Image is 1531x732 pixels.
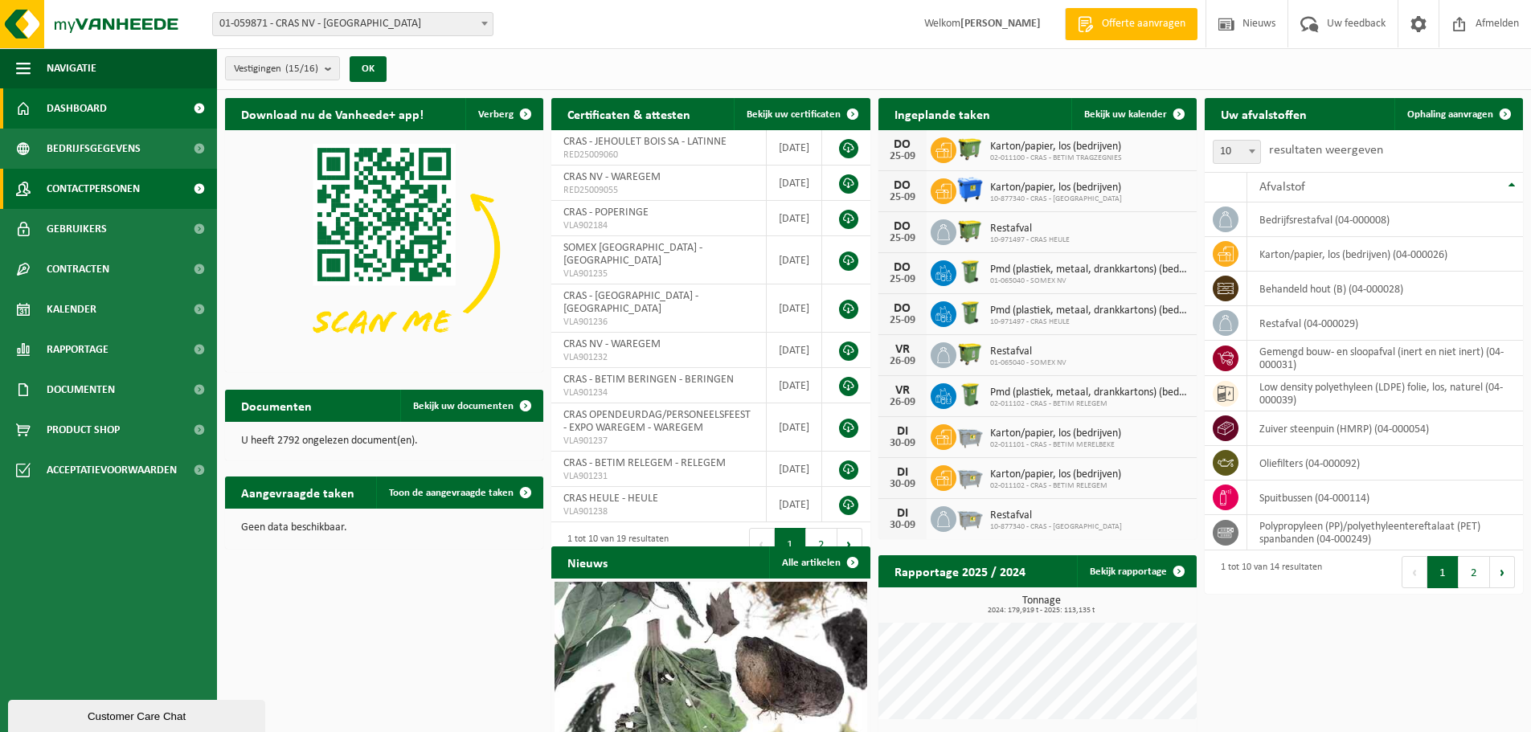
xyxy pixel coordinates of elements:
[563,351,754,364] span: VLA901232
[886,425,919,438] div: DI
[767,333,822,368] td: [DATE]
[990,509,1122,522] span: Restafval
[747,109,841,120] span: Bekijk uw certificaten
[990,182,1122,194] span: Karton/papier, los (bedrijven)
[886,192,919,203] div: 25-09
[1213,140,1261,164] span: 10
[886,315,919,326] div: 25-09
[563,316,754,329] span: VLA901236
[563,268,754,280] span: VLA901235
[990,223,1070,235] span: Restafval
[767,487,822,522] td: [DATE]
[767,130,822,166] td: [DATE]
[886,507,919,520] div: DI
[1407,109,1493,120] span: Ophaling aanvragen
[990,468,1121,481] span: Karton/papier, los (bedrijven)
[990,305,1189,317] span: Pmd (plastiek, metaal, drankkartons) (bedrijven)
[1247,376,1523,411] td: low density polyethyleen (LDPE) folie, los, naturel (04-000039)
[886,138,919,151] div: DO
[878,98,1006,129] h2: Ingeplande taken
[241,522,527,534] p: Geen data beschikbaar.
[990,386,1189,399] span: Pmd (plastiek, metaal, drankkartons) (bedrijven)
[212,12,493,36] span: 01-059871 - CRAS NV - WAREGEM
[1247,481,1523,515] td: spuitbussen (04-000114)
[563,457,726,469] span: CRAS - BETIM RELEGEM - RELEGEM
[563,338,661,350] span: CRAS NV - WAREGEM
[990,522,1122,532] span: 10-877340 - CRAS - [GEOGRAPHIC_DATA]
[956,258,984,285] img: WB-0240-HPE-GN-50
[767,166,822,201] td: [DATE]
[563,171,661,183] span: CRAS NV - WAREGEM
[563,386,754,399] span: VLA901234
[956,340,984,367] img: WB-1100-HPE-GN-50
[563,505,754,518] span: VLA901238
[1247,272,1523,306] td: behandeld hout (B) (04-000028)
[47,209,107,249] span: Gebruikers
[767,236,822,284] td: [DATE]
[990,235,1070,245] span: 10-971497 - CRAS HEULE
[478,109,514,120] span: Verberg
[886,595,1197,615] h3: Tonnage
[376,476,542,509] a: Toon de aangevraagde taken
[563,470,754,483] span: VLA901231
[990,141,1122,153] span: Karton/papier, los (bedrijven)
[563,242,702,267] span: SOMEX [GEOGRAPHIC_DATA] - [GEOGRAPHIC_DATA]
[563,435,754,448] span: VLA901237
[1247,202,1523,237] td: bedrijfsrestafval (04-000008)
[8,697,268,732] iframe: chat widget
[956,381,984,408] img: WB-0240-HPE-GN-50
[1205,98,1323,129] h2: Uw afvalstoffen
[767,368,822,403] td: [DATE]
[225,130,543,369] img: Download de VHEPlus App
[769,546,869,579] a: Alle artikelen
[563,493,658,505] span: CRAS HEULE - HEULE
[1247,446,1523,481] td: oliefilters (04-000092)
[956,504,984,531] img: WB-2500-GAL-GY-01
[1247,411,1523,446] td: zuiver steenpuin (HMRP) (04-000054)
[225,476,370,508] h2: Aangevraagde taken
[47,129,141,169] span: Bedrijfsgegevens
[1247,306,1523,341] td: restafval (04-000029)
[1259,181,1305,194] span: Afvalstof
[806,528,837,560] button: 2
[1427,556,1459,588] button: 1
[47,289,96,329] span: Kalender
[563,290,698,315] span: CRAS - [GEOGRAPHIC_DATA] - [GEOGRAPHIC_DATA]
[465,98,542,130] button: Verberg
[886,438,919,449] div: 30-09
[1247,341,1523,376] td: gemengd bouw- en sloopafval (inert en niet inert) (04-000031)
[47,410,120,450] span: Product Shop
[990,399,1189,409] span: 02-011102 - CRAS - BETIM RELEGEM
[1247,237,1523,272] td: karton/papier, los (bedrijven) (04-000026)
[47,88,107,129] span: Dashboard
[47,329,108,370] span: Rapportage
[413,401,514,411] span: Bekijk uw documenten
[956,299,984,326] img: WB-0240-HPE-GN-50
[886,261,919,274] div: DO
[1402,556,1427,588] button: Previous
[886,302,919,315] div: DO
[389,488,514,498] span: Toon de aangevraagde taken
[563,219,754,232] span: VLA902184
[1214,141,1260,163] span: 10
[563,149,754,162] span: RED25009060
[956,217,984,244] img: WB-1100-HPE-GN-50
[886,356,919,367] div: 26-09
[990,481,1121,491] span: 02-011102 - CRAS - BETIM RELEGEM
[563,136,727,148] span: CRAS - JEHOULET BOIS SA - LATINNE
[886,384,919,397] div: VR
[886,397,919,408] div: 26-09
[1459,556,1490,588] button: 2
[563,374,734,386] span: CRAS - BETIM BERINGEN - BERINGEN
[285,63,318,74] count: (15/16)
[47,169,140,209] span: Contactpersonen
[990,264,1189,276] span: Pmd (plastiek, metaal, drankkartons) (bedrijven)
[551,98,706,129] h2: Certificaten & attesten
[990,427,1121,440] span: Karton/papier, los (bedrijven)
[234,57,318,81] span: Vestigingen
[990,346,1066,358] span: Restafval
[956,422,984,449] img: WB-2500-GAL-GY-01
[956,135,984,162] img: WB-1100-HPE-GN-50
[47,249,109,289] span: Contracten
[1247,515,1523,550] td: polypropyleen (PP)/polyethyleentereftalaat (PET) spanbanden (04-000249)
